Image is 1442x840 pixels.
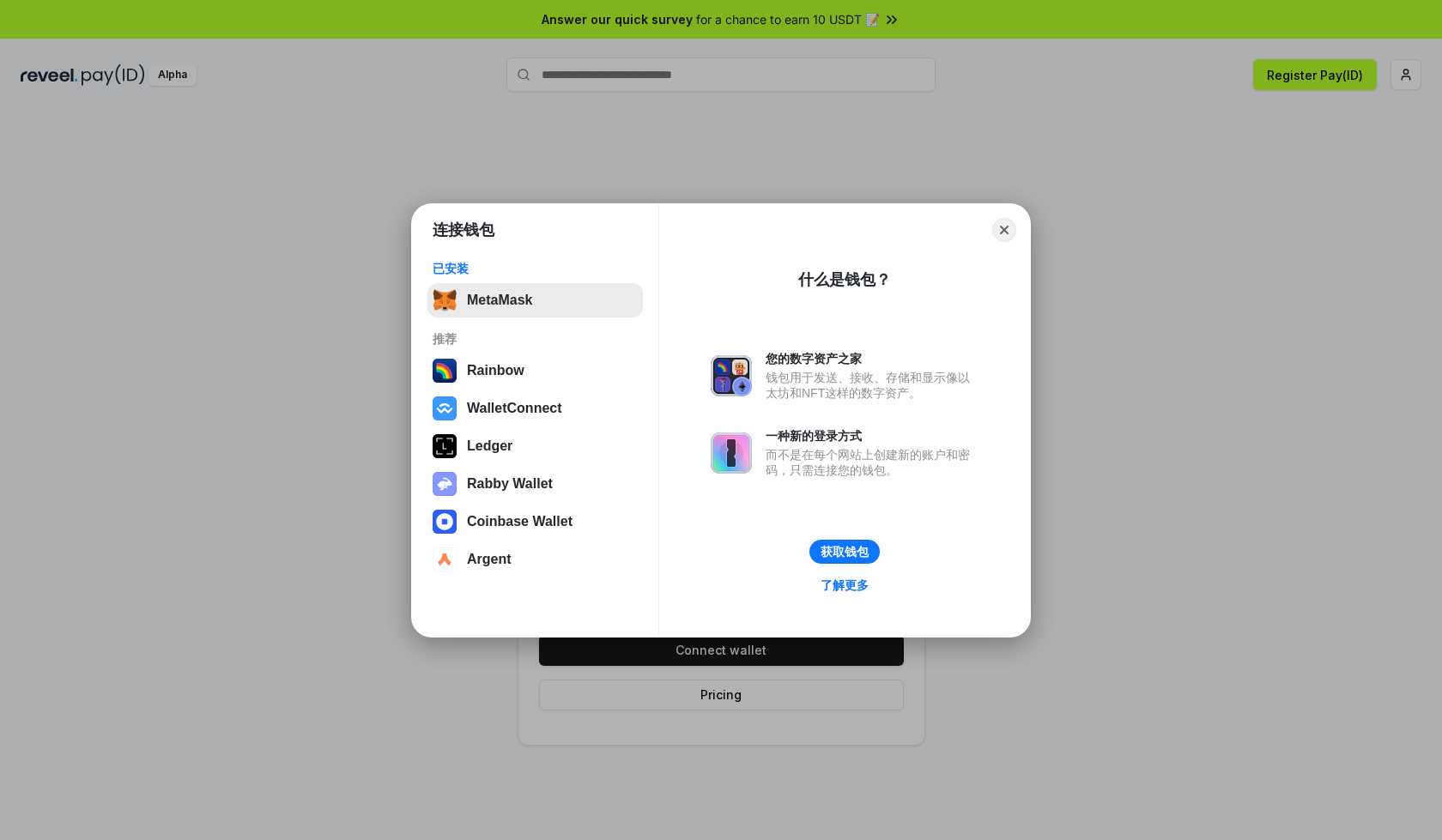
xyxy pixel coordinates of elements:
[766,428,978,444] div: 一种新的登录方式
[427,283,643,317] button: MetaMask
[433,434,457,458] img: svg+xml,%3Csvg%20xmlns%3D%22http%3A%2F%2Fwww.w3.org%2F2000%2Fsvg%22%20width%3D%2228%22%20height%3...
[427,467,643,501] button: Rabby Wallet
[711,432,752,474] img: svg+xml,%3Csvg%20xmlns%3D%22http%3A%2F%2Fwww.w3.org%2F2000%2Fsvg%22%20fill%3D%22none%22%20viewBox...
[467,293,532,308] div: MetaMask
[467,514,573,529] div: Coinbase Wallet
[433,472,457,496] img: svg+xml,%3Csvg%20xmlns%3D%22http%3A%2F%2Fwww.w3.org%2F2000%2Fsvg%22%20fill%3D%22none%22%20viewBox...
[467,476,553,492] div: Rabby Wallet
[433,288,457,312] img: svg+xml,%3Csvg%20fill%3D%22none%22%20height%3D%2233%22%20viewBox%3D%220%200%2035%2033%22%20width%...
[766,370,978,401] div: 钱包用于发送、接收、存储和显示像以太坊和NFT这样的数字资产。
[711,355,752,396] img: svg+xml,%3Csvg%20xmlns%3D%22http%3A%2F%2Fwww.w3.org%2F2000%2Fsvg%22%20fill%3D%22none%22%20viewBox...
[798,269,891,290] div: 什么是钱包？
[433,220,494,240] h1: 连接钱包
[427,542,643,577] button: Argent
[821,544,869,559] div: 获取钱包
[433,510,457,534] img: svg+xml,%3Csvg%20width%3D%2228%22%20height%3D%2228%22%20viewBox%3D%220%200%2028%2028%22%20fill%3D...
[467,438,512,454] div: Ledger
[821,577,869,593] div: 了解更多
[809,540,880,564] button: 获取钱包
[766,351,978,366] div: 您的数字资产之家
[467,552,512,567] div: Argent
[467,401,562,416] div: WalletConnect
[992,218,1016,242] button: Close
[433,396,457,420] img: svg+xml,%3Csvg%20width%3D%2228%22%20height%3D%2228%22%20viewBox%3D%220%200%2028%2028%22%20fill%3D...
[810,574,879,596] a: 了解更多
[433,547,457,571] img: svg+xml,%3Csvg%20width%3D%2228%22%20height%3D%2228%22%20viewBox%3D%220%200%2028%2028%22%20fill%3D...
[427,391,643,426] button: WalletConnect
[427,505,643,539] button: Coinbase Wallet
[433,359,457,383] img: svg+xml,%3Csvg%20width%3D%22120%22%20height%3D%22120%22%20viewBox%3D%220%200%20120%20120%22%20fil...
[427,354,643,388] button: Rainbow
[433,331,638,347] div: 推荐
[427,429,643,463] button: Ledger
[467,363,524,378] div: Rainbow
[433,261,638,276] div: 已安装
[766,447,978,478] div: 而不是在每个网站上创建新的账户和密码，只需连接您的钱包。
